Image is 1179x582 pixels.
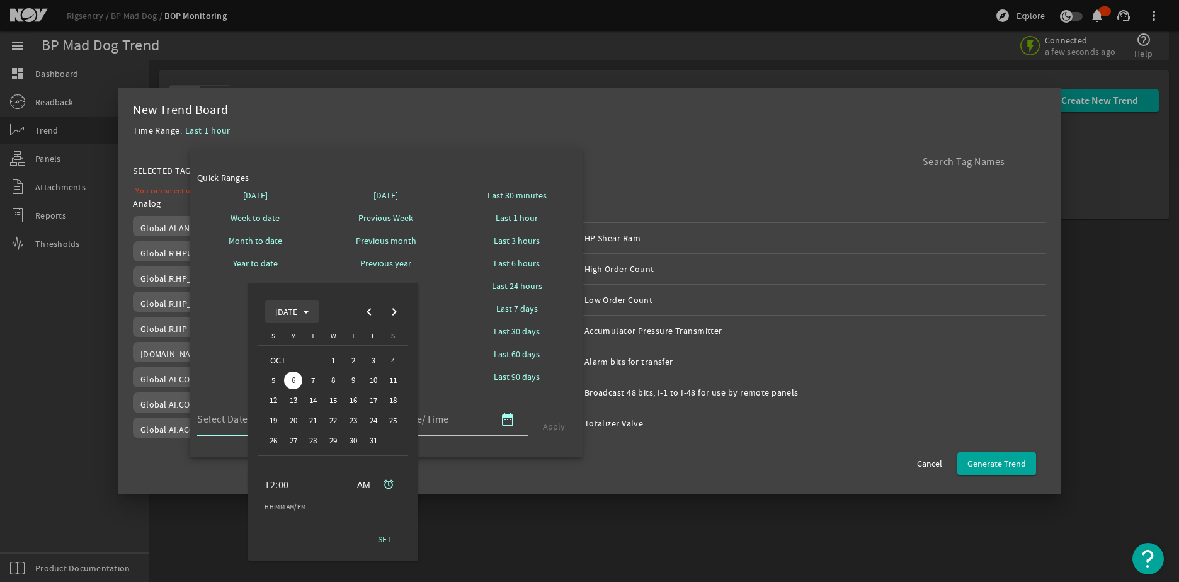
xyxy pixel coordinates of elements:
button: October 10, 2025 [363,370,384,391]
button: October 13, 2025 [283,391,304,411]
button: October 12, 2025 [263,391,283,411]
span: 29 [324,431,343,450]
button: AM [345,470,375,500]
button: October 22, 2025 [323,411,343,431]
span: 9 [345,372,363,390]
span: 24 [364,411,382,430]
button: October 9, 2025 [343,370,363,391]
span: 14 [304,391,322,409]
button: October 18, 2025 [383,391,403,411]
button: SET [365,528,405,551]
span: 27 [284,431,302,450]
button: October 3, 2025 [363,350,384,370]
span: 18 [384,391,402,409]
span: W [331,331,336,340]
span: S [271,331,275,340]
span: 16 [345,391,363,409]
span: 11 [384,372,402,390]
button: October 24, 2025 [363,411,384,431]
button: October 31, 2025 [363,430,384,450]
button: Previous month [356,299,382,324]
span: 3 [364,351,382,370]
span: 20 [284,411,302,430]
span: 19 [265,411,283,430]
button: October 30, 2025 [343,430,363,450]
span: [DATE] [275,306,300,317]
span: 25 [384,411,402,430]
button: October 7, 2025 [304,370,324,391]
mat-hint: HH:MM AM/PM [265,501,305,511]
mat-icon: alarm [375,479,402,490]
span: M [291,331,296,340]
button: October 15, 2025 [323,391,343,411]
span: 6 [284,372,302,390]
button: October 19, 2025 [263,411,283,431]
span: 30 [345,431,363,450]
button: October 29, 2025 [323,430,343,450]
button: October 5, 2025 [263,370,283,391]
span: 17 [364,391,382,409]
button: October 20, 2025 [283,411,304,431]
button: October 2, 2025 [343,350,363,370]
span: 10 [364,372,382,390]
span: 13 [284,391,302,409]
span: 28 [304,431,322,450]
span: 31 [364,431,382,450]
span: 23 [345,411,363,430]
button: October 17, 2025 [363,391,384,411]
button: October 11, 2025 [383,370,403,391]
span: 21 [304,411,322,430]
span: SET [378,533,392,545]
button: Open Resource Center [1132,543,1164,574]
button: October 4, 2025 [383,350,403,370]
span: S [391,331,395,340]
span: 7 [304,372,322,390]
span: 4 [384,351,402,370]
button: October 16, 2025 [343,391,363,411]
button: October 6, 2025 [283,370,304,391]
input: Select Time [265,477,343,493]
td: OCT [263,350,323,370]
span: T [311,331,315,340]
button: October 14, 2025 [304,391,324,411]
button: October 8, 2025 [323,370,343,391]
span: 5 [265,372,283,390]
button: October 26, 2025 [263,430,283,450]
span: 15 [324,391,343,409]
button: October 27, 2025 [283,430,304,450]
span: 1 [324,351,343,370]
span: 26 [265,431,283,450]
button: October 1, 2025 [323,350,343,370]
span: 12 [265,391,283,409]
button: October 25, 2025 [383,411,403,431]
span: 2 [345,351,363,370]
span: T [351,331,355,340]
button: October 21, 2025 [304,411,324,431]
span: 22 [324,411,343,430]
button: Next month [382,299,407,324]
button: October 28, 2025 [304,430,324,450]
button: October 23, 2025 [343,411,363,431]
span: F [372,331,375,340]
span: 8 [324,372,343,390]
button: Choose month and year [265,300,319,323]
